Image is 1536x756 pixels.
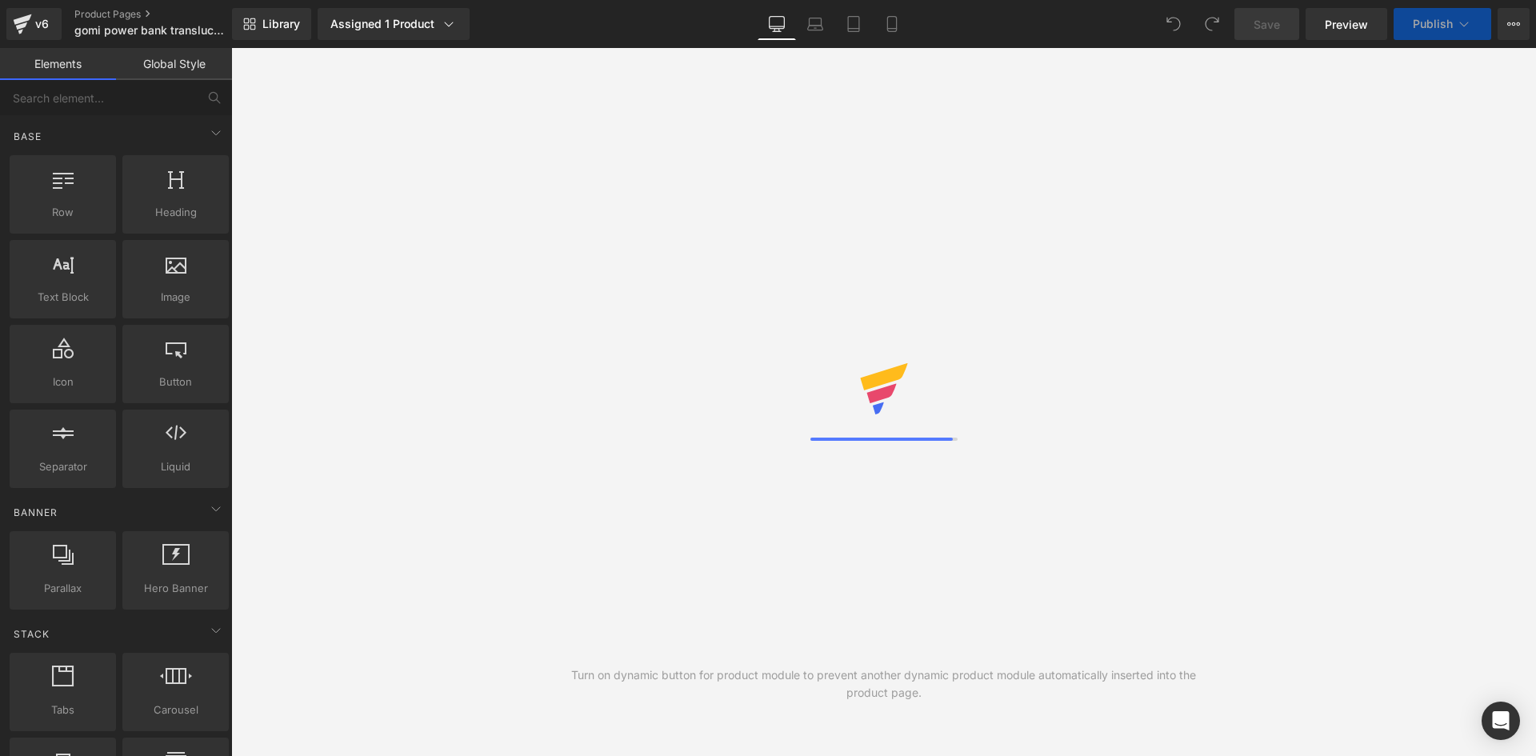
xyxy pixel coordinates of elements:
a: Preview [1306,8,1387,40]
a: New Library [232,8,311,40]
span: Publish [1413,18,1453,30]
span: Button [127,374,224,390]
span: Base [12,129,43,144]
span: Preview [1325,16,1368,33]
span: Heading [127,204,224,221]
a: v6 [6,8,62,40]
a: Product Pages [74,8,258,21]
span: Image [127,289,224,306]
button: More [1498,8,1530,40]
span: Icon [14,374,111,390]
a: Mobile [873,8,911,40]
div: Turn on dynamic button for product module to prevent another dynamic product module automatically... [558,666,1210,702]
span: Save [1254,16,1280,33]
div: Assigned 1 Product [330,16,457,32]
div: Open Intercom Messenger [1482,702,1520,740]
span: Tabs [14,702,111,718]
span: Stack [12,626,51,642]
span: gomi power bank translucent SINGLE product page - [DATE] v2 [74,24,228,37]
span: Hero Banner [127,580,224,597]
span: Carousel [127,702,224,718]
span: Separator [14,458,111,475]
button: Publish [1394,8,1491,40]
a: Laptop [796,8,834,40]
div: v6 [32,14,52,34]
span: Banner [12,505,59,520]
button: Undo [1158,8,1190,40]
span: Parallax [14,580,111,597]
span: Row [14,204,111,221]
a: Global Style [116,48,232,80]
button: Redo [1196,8,1228,40]
a: Tablet [834,8,873,40]
span: Library [262,17,300,31]
span: Text Block [14,289,111,306]
a: Desktop [758,8,796,40]
span: Liquid [127,458,224,475]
